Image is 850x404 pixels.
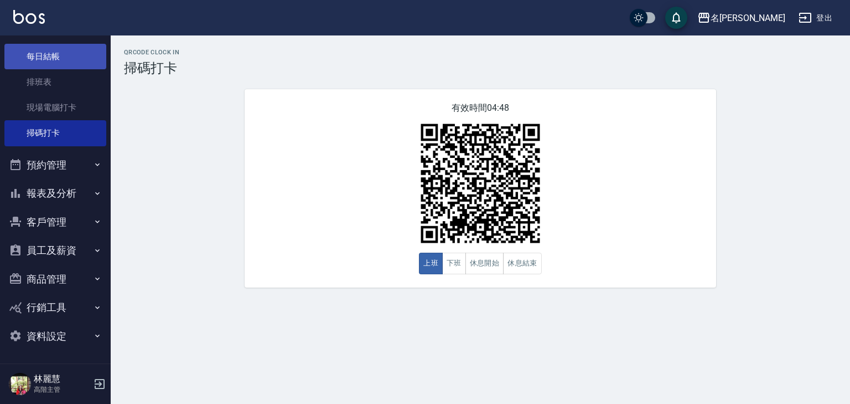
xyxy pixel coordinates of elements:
[34,374,90,385] h5: 林麗慧
[4,208,106,237] button: 客戶管理
[4,236,106,265] button: 員工及薪資
[124,60,837,76] h3: 掃碼打卡
[4,44,106,69] a: 每日結帳
[711,11,785,25] div: 名[PERSON_NAME]
[693,7,790,29] button: 名[PERSON_NAME]
[419,253,443,274] button: 上班
[124,49,837,56] h2: QRcode Clock In
[503,253,542,274] button: 休息結束
[13,10,45,24] img: Logo
[34,385,90,395] p: 高階主管
[4,293,106,322] button: 行銷工具
[4,179,106,208] button: 報表及分析
[9,373,31,395] img: Person
[442,253,466,274] button: 下班
[4,322,106,351] button: 資料設定
[4,265,106,294] button: 商品管理
[4,69,106,95] a: 排班表
[245,89,716,288] div: 有效時間 04:48
[465,253,504,274] button: 休息開始
[4,95,106,120] a: 現場電腦打卡
[794,8,837,28] button: 登出
[4,120,106,146] a: 掃碼打卡
[4,151,106,180] button: 預約管理
[665,7,687,29] button: save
